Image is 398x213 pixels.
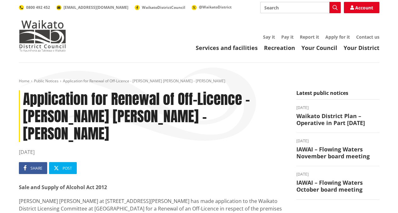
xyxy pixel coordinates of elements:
[19,148,287,156] time: [DATE]
[63,166,72,171] span: Post
[19,78,30,84] a: Home
[199,4,232,10] span: @WaikatoDistrict
[49,162,77,174] a: Post
[192,4,232,10] a: @WaikatoDistrict
[301,44,337,52] a: Your Council
[19,90,287,142] h1: Application for Renewal of Off-Licence - [PERSON_NAME] [PERSON_NAME] - [PERSON_NAME]
[19,162,47,174] a: Share
[296,146,379,160] h3: IAWAI – Flowing Waters November board meeting
[19,184,107,191] strong: Sale and Supply of Alcohol Act 2012
[19,20,66,52] img: Waikato District Council - Te Kaunihera aa Takiwaa o Waikato
[325,34,350,40] a: Apply for it
[135,5,185,10] a: WaikatoDistrictCouncil
[64,5,128,10] span: [EMAIL_ADDRESS][DOMAIN_NAME]
[31,166,42,171] span: Share
[296,139,379,160] a: [DATE] IAWAI – Flowing Waters November board meeting
[300,34,319,40] a: Report it
[296,90,379,100] h5: Latest public notices
[296,113,379,126] h3: Waikato District Plan – Operative in Part [DATE]
[142,5,185,10] span: WaikatoDistrictCouncil
[296,172,379,193] a: [DATE] IAWAI – Flowing Waters October board meeting
[296,172,379,176] time: [DATE]
[34,78,59,84] a: Public Notices
[19,5,50,10] a: 0800 492 452
[26,5,50,10] span: 0800 492 452
[264,44,295,52] a: Recreation
[260,2,341,13] input: Search input
[296,179,379,193] h3: IAWAI – Flowing Waters October board meeting
[344,2,379,13] a: Account
[63,78,225,84] span: Application for Renewal of Off-Licence - [PERSON_NAME] [PERSON_NAME] - [PERSON_NAME]
[263,34,275,40] a: Say it
[344,44,379,52] a: Your District
[296,106,379,110] time: [DATE]
[296,106,379,126] a: [DATE] Waikato District Plan – Operative in Part [DATE]
[356,34,379,40] a: Contact us
[56,5,128,10] a: [EMAIL_ADDRESS][DOMAIN_NAME]
[281,34,294,40] a: Pay it
[19,79,379,84] nav: breadcrumb
[196,44,258,52] a: Services and facilities
[296,139,379,143] time: [DATE]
